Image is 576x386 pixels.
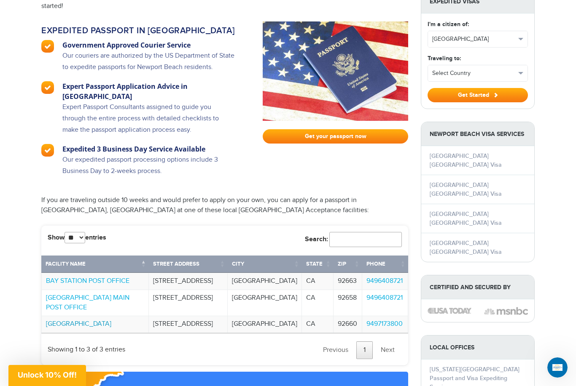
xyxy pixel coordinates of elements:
[362,256,408,273] th: Phone: activate to sort column ascending
[41,256,149,273] th: Facility Name: activate to sort column descending
[421,275,534,299] strong: Certified and Secured by
[41,26,236,36] h2: Expedited passport in [GEOGRAPHIC_DATA]
[48,340,125,355] div: Showing 1 to 3 of 3 entries
[46,294,129,311] a: [GEOGRAPHIC_DATA] MAIN POST OFFICE
[366,277,403,285] a: 9496408721
[305,232,402,247] label: Search:
[149,290,228,316] td: [STREET_ADDRESS]
[48,232,106,243] label: Show entries
[46,320,111,328] a: [GEOGRAPHIC_DATA]
[65,232,85,243] select: Showentries
[228,290,302,316] td: [GEOGRAPHIC_DATA]
[366,294,403,302] a: 9496408721
[302,256,334,273] th: State: activate to sort column ascending
[302,316,334,333] td: CA
[428,20,469,29] label: I'm a citizen of:
[228,256,302,273] th: City: activate to sort column ascending
[430,181,502,197] a: [GEOGRAPHIC_DATA] [GEOGRAPHIC_DATA] Visa
[62,40,236,50] h3: Government Approved Courier Service
[428,65,528,81] button: Select Country
[334,256,363,273] th: Zip: activate to sort column ascending
[62,101,236,144] p: Expert Passport Consultants assigned to guide you through the entire process with detailed checkl...
[428,31,528,47] button: [GEOGRAPHIC_DATA]
[149,256,228,273] th: Street Address: activate to sort column ascending
[8,365,86,386] div: Unlock 10% Off!
[149,273,228,290] td: [STREET_ADDRESS]
[316,341,355,359] a: Previous
[302,290,334,316] td: CA
[41,21,250,185] a: Expedited passport in [GEOGRAPHIC_DATA] Government Approved Courier Service Our couriers are auth...
[62,50,236,81] p: Our couriers are authorized by the US Department of State to expedite passports for Newport Beach...
[41,195,408,216] p: If you are traveling outside 10 weeks and would prefer to apply on your own, you can apply for a ...
[228,316,302,333] td: [GEOGRAPHIC_DATA]
[228,273,302,290] td: [GEOGRAPHIC_DATA]
[421,122,534,146] strong: Newport Beach Visa Services
[62,81,236,101] h3: Expert Passport Application Advice in [GEOGRAPHIC_DATA]
[547,357,568,378] iframe: Intercom live chat
[428,88,528,102] button: Get Started
[18,370,77,379] span: Unlock 10% Off!
[421,335,534,359] strong: LOCAL OFFICES
[46,277,129,285] a: BAY STATION POST OFFICE
[428,308,471,314] img: image description
[430,240,502,256] a: [GEOGRAPHIC_DATA] [GEOGRAPHIC_DATA] Visa
[302,273,334,290] td: CA
[62,144,236,154] h3: Expedited 3 Business Day Service Available
[334,273,363,290] td: 92663
[484,306,528,316] img: image description
[432,69,516,77] span: Select Country
[356,341,373,359] a: 1
[430,152,502,168] a: [GEOGRAPHIC_DATA] [GEOGRAPHIC_DATA] Visa
[263,129,408,144] a: Get your passport now
[430,210,502,226] a: [GEOGRAPHIC_DATA] [GEOGRAPHIC_DATA] Visa
[334,290,363,316] td: 92658
[149,316,228,333] td: [STREET_ADDRESS]
[263,21,408,121] img: passport-fast
[329,232,402,247] input: Search:
[428,54,461,63] label: Traveling to:
[432,35,516,43] span: [GEOGRAPHIC_DATA]
[366,320,403,328] a: 9497173800
[334,316,363,333] td: 92660
[374,341,402,359] a: Next
[62,154,236,185] p: Our expedited passport processing options include 3 Business Day to 2-weeks process.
